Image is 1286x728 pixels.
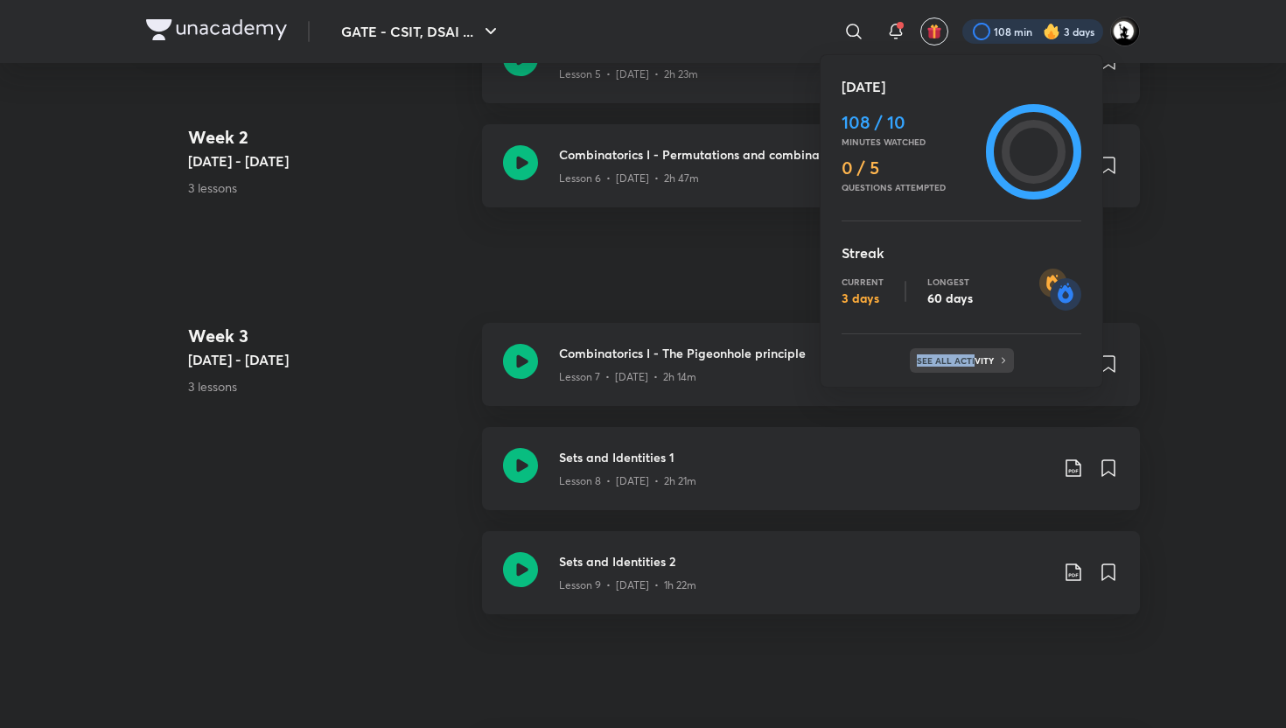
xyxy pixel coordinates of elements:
[842,136,979,147] p: Minutes watched
[842,276,884,287] p: Current
[842,182,979,192] p: Questions attempted
[842,242,1081,263] h5: Streak
[927,276,973,287] p: Longest
[1039,269,1081,311] img: streak
[842,112,979,133] h4: 108 / 10
[927,290,973,306] p: 60 days
[917,355,998,366] p: See all activity
[842,157,979,178] h4: 0 / 5
[842,290,884,306] p: 3 days
[842,76,1081,97] h5: [DATE]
